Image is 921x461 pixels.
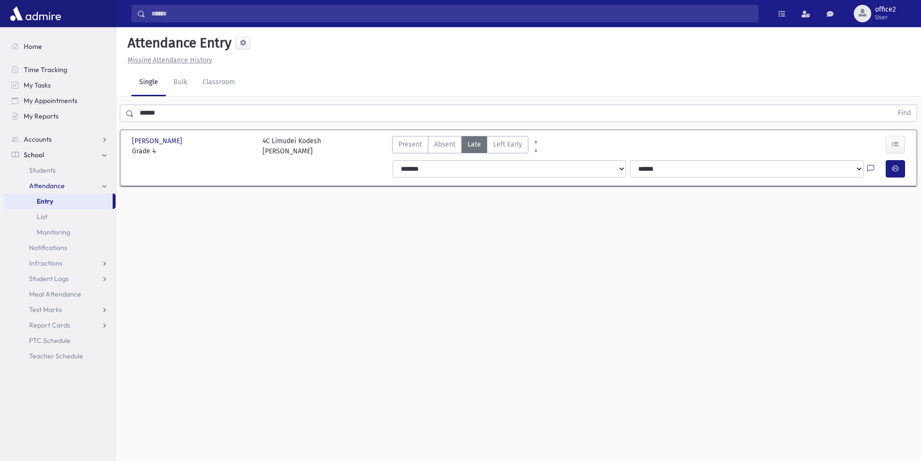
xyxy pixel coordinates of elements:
a: Test Marks [4,302,116,317]
a: Infractions [4,255,116,271]
a: Report Cards [4,317,116,333]
a: School [4,147,116,163]
span: PTC Schedule [29,336,71,345]
a: My Tasks [4,77,116,93]
a: Time Tracking [4,62,116,77]
button: Find [892,105,917,121]
span: Entry [37,197,53,206]
span: List [37,212,47,221]
a: Teacher Schedule [4,348,116,364]
span: User [875,14,896,21]
span: Late [468,139,481,149]
div: AttTypes [392,136,528,156]
a: Classroom [195,69,243,96]
a: Monitoring [4,224,116,240]
input: Search [146,5,758,22]
span: Time Tracking [24,65,67,74]
a: List [4,209,116,224]
a: My Appointments [4,93,116,108]
span: office2 [875,6,896,14]
span: Report Cards [29,321,70,329]
a: Attendance [4,178,116,193]
a: Meal Attendance [4,286,116,302]
span: Teacher Schedule [29,352,83,360]
u: Missing Attendance History [128,56,212,64]
a: Notifications [4,240,116,255]
h5: Attendance Entry [124,35,232,51]
span: Accounts [24,135,52,144]
span: Infractions [29,259,62,268]
span: My Reports [24,112,58,120]
img: AdmirePro [8,4,63,23]
span: Absent [434,139,455,149]
span: Present [398,139,422,149]
a: Entry [4,193,113,209]
span: Student Logs [29,274,69,283]
a: Students [4,163,116,178]
span: Notifications [29,243,67,252]
a: Single [132,69,166,96]
span: Students [29,166,56,175]
span: Home [24,42,42,51]
span: Attendance [29,181,65,190]
div: 4C Limudei Kodesh [PERSON_NAME] [263,136,321,156]
span: Left Early [493,139,522,149]
a: Missing Attendance History [124,56,212,64]
a: My Reports [4,108,116,124]
span: My Appointments [24,96,77,105]
span: Meal Attendance [29,290,81,298]
span: My Tasks [24,81,51,89]
span: School [24,150,44,159]
span: Grade 4 [132,146,253,156]
span: [PERSON_NAME] [132,136,184,146]
span: Monitoring [37,228,70,237]
a: Accounts [4,132,116,147]
a: PTC Schedule [4,333,116,348]
span: Test Marks [29,305,62,314]
a: Home [4,39,116,54]
a: Student Logs [4,271,116,286]
a: Bulk [166,69,195,96]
